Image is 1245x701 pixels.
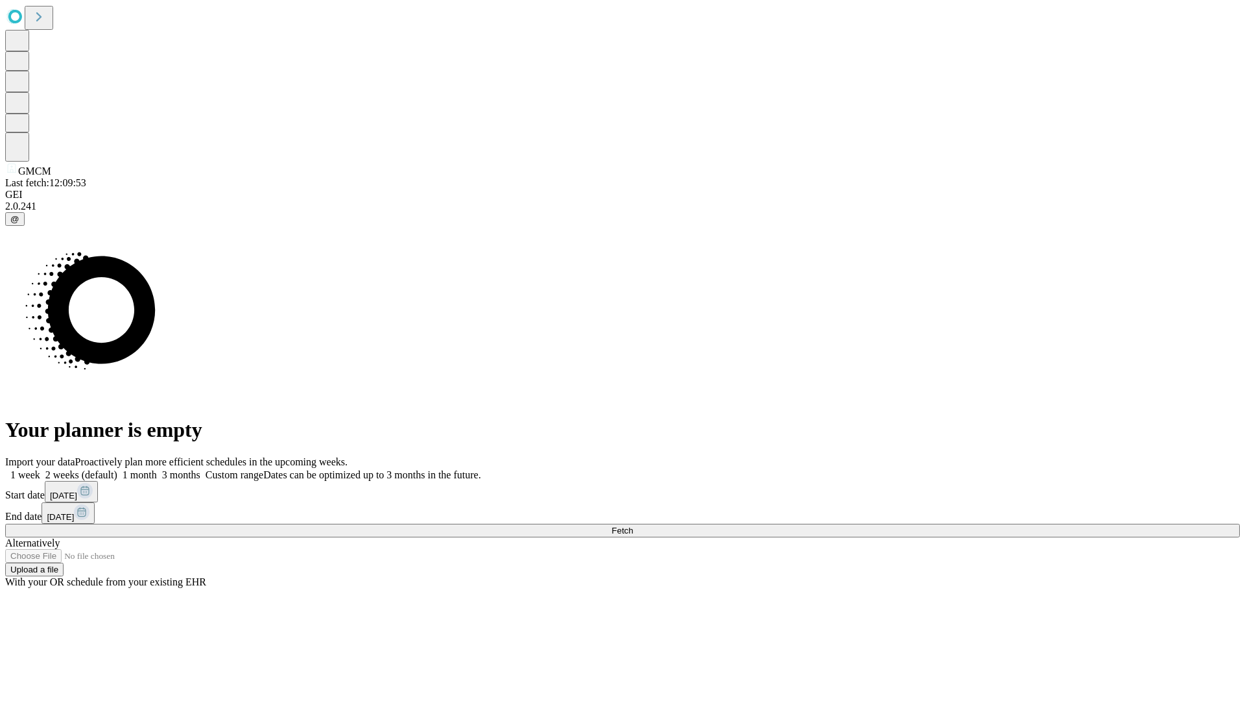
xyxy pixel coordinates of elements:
[5,189,1240,201] div: GEI
[47,512,74,522] span: [DATE]
[5,537,60,548] span: Alternatively
[162,469,200,480] span: 3 months
[41,502,95,524] button: [DATE]
[5,212,25,226] button: @
[10,469,40,480] span: 1 week
[5,481,1240,502] div: Start date
[5,563,64,576] button: Upload a file
[206,469,263,480] span: Custom range
[5,524,1240,537] button: Fetch
[75,456,348,467] span: Proactively plan more efficient schedules in the upcoming weeks.
[263,469,480,480] span: Dates can be optimized up to 3 months in the future.
[45,469,117,480] span: 2 weeks (default)
[5,576,206,587] span: With your OR schedule from your existing EHR
[10,214,19,224] span: @
[5,177,86,188] span: Last fetch: 12:09:53
[50,491,77,500] span: [DATE]
[45,481,98,502] button: [DATE]
[611,526,633,535] span: Fetch
[5,456,75,467] span: Import your data
[5,502,1240,524] div: End date
[18,166,51,177] span: GMCM
[5,201,1240,212] div: 2.0.241
[123,469,157,480] span: 1 month
[5,418,1240,442] h1: Your planner is empty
